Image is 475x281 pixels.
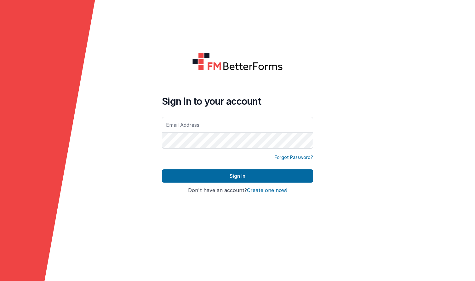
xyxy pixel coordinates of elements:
h4: Don't have an account? [162,188,313,193]
button: Create one now! [247,188,287,193]
input: Email Address [162,117,313,133]
button: Sign In [162,169,313,183]
a: Forgot Password? [275,154,313,161]
h4: Sign in to your account [162,96,313,107]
